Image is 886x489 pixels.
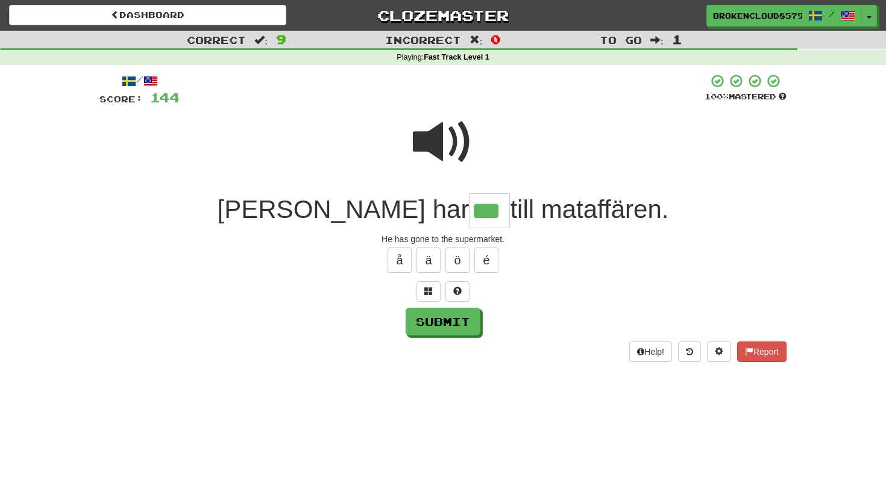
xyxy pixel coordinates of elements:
[713,10,802,21] span: BrokenCloud8579
[187,34,246,46] span: Correct
[510,195,668,223] span: till mataffären.
[388,248,412,273] button: å
[705,92,787,102] div: Mastered
[99,233,787,245] div: He has gone to the supermarket.
[445,248,470,273] button: ö
[385,34,461,46] span: Incorrect
[678,341,701,362] button: Round history (alt+y)
[491,32,501,46] span: 0
[445,281,470,302] button: Single letter hint - you only get 1 per sentence and score half the points! alt+h
[737,341,787,362] button: Report
[406,308,480,335] button: Submit
[470,35,483,45] span: :
[416,281,441,302] button: Switch sentence to multiple choice alt+p
[276,32,286,46] span: 9
[650,35,664,45] span: :
[99,73,180,89] div: /
[416,248,441,273] button: ä
[304,5,582,26] a: Clozemaster
[474,248,498,273] button: é
[218,195,470,223] span: [PERSON_NAME] har
[706,5,862,26] a: BrokenCloud8579 /
[829,10,835,18] span: /
[424,53,489,61] strong: Fast Track Level 1
[150,90,180,105] span: 144
[629,341,672,362] button: Help!
[9,5,286,25] a: Dashboard
[99,94,143,104] span: Score:
[600,34,642,46] span: To go
[705,92,729,101] span: 100 %
[254,35,268,45] span: :
[672,32,682,46] span: 1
